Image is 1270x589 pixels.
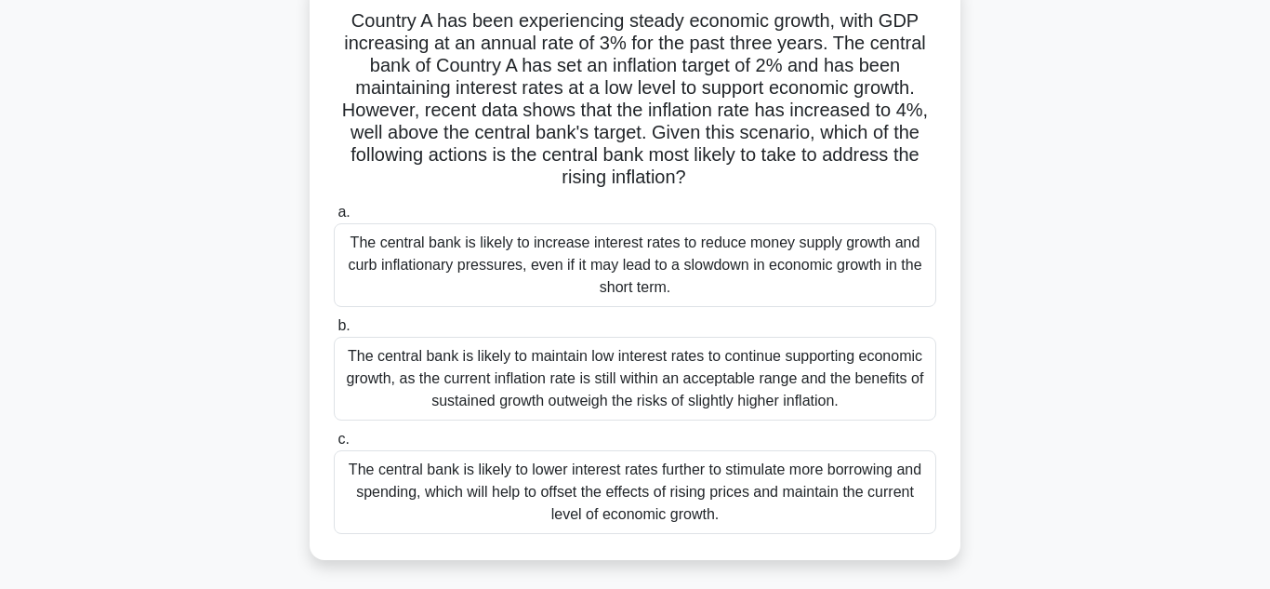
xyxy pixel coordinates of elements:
span: a. [337,204,350,220]
h5: Country A has been experiencing steady economic growth, with GDP increasing at an annual rate of ... [332,9,938,190]
div: The central bank is likely to lower interest rates further to stimulate more borrowing and spendi... [334,450,936,534]
div: The central bank is likely to increase interest rates to reduce money supply growth and curb infl... [334,223,936,307]
span: c. [337,431,349,447]
div: The central bank is likely to maintain low interest rates to continue supporting economic growth,... [334,337,936,421]
span: b. [337,317,350,333]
